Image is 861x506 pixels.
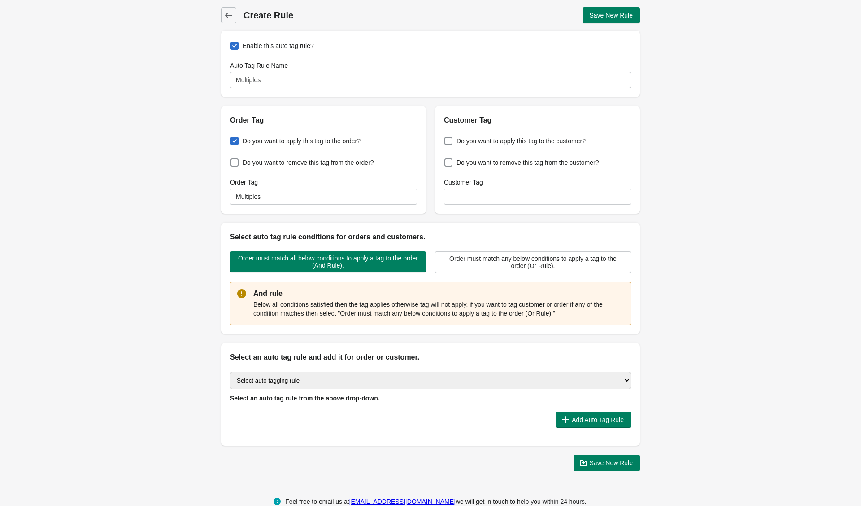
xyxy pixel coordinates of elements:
button: Order must match any below conditions to apply a tag to the order (Or Rule). [435,251,631,273]
label: Customer Tag [444,178,483,187]
h2: Select an auto tag rule and add it for order or customer. [230,352,631,363]
label: Auto Tag Rule Name [230,61,288,70]
span: Do you want to remove this tag from the order? [243,158,374,167]
span: Save New Rule [590,459,633,466]
label: Order Tag [230,178,258,187]
span: Save New Rule [590,12,633,19]
p: And rule [253,288,624,299]
a: [EMAIL_ADDRESS][DOMAIN_NAME] [349,498,456,505]
span: Order must match all below conditions to apply a tag to the order (And Rule). [237,255,419,269]
span: Enable this auto tag rule? [243,41,314,50]
span: Do you want to apply this tag to the customer? [457,136,586,145]
h2: Select auto tag rule conditions for orders and customers. [230,232,631,242]
h2: Customer Tag [444,115,631,126]
button: Save New Rule [583,7,640,23]
button: Order must match all below conditions to apply a tag to the order (And Rule). [230,251,426,272]
span: Add Auto Tag Rule [572,416,624,423]
p: Below all conditions satisfied then the tag applies otherwise tag will not apply. if you want to ... [253,300,624,318]
button: Add Auto Tag Rule [556,412,631,428]
span: Do you want to apply this tag to the order? [243,136,361,145]
h1: Create Rule [244,9,430,22]
span: Order must match any below conditions to apply a tag to the order (Or Rule). [443,255,623,269]
button: Save New Rule [574,455,640,471]
span: Do you want to remove this tag from the customer? [457,158,599,167]
h2: Order Tag [230,115,417,126]
span: Select an auto tag rule from the above drop-down. [230,395,380,402]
